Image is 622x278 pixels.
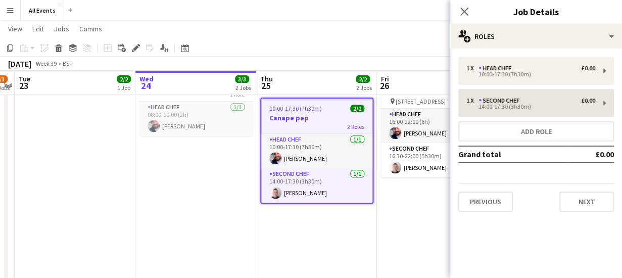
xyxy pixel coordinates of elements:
[379,80,389,91] span: 26
[260,98,373,204] app-job-card: 10:00-17:30 (7h30m)2/2Canape pep2 RolesHead Chef1/110:00-17:30 (7h30m)[PERSON_NAME]Second Chef1/1...
[466,97,479,104] div: 1 x
[458,121,614,142] button: Add role
[466,65,479,72] div: 1 x
[17,80,30,91] span: 23
[259,80,273,91] span: 25
[8,24,22,33] span: View
[269,105,322,112] span: 10:00-17:30 (7h30m)
[28,22,48,35] a: Edit
[139,57,253,136] app-job-card: 08:00-10:00 (2h)1/1Nectar Imports - cold buffet lunch x 38 - collection from unit 10am1 RoleHead ...
[381,109,494,143] app-card-role: Head Chef1/116:00-22:00 (6h)[PERSON_NAME]
[139,74,154,83] span: Wed
[21,1,64,20] button: All Events
[356,84,372,91] div: 2 Jobs
[32,24,44,33] span: Edit
[559,192,614,212] button: Next
[581,65,595,72] div: £0.00
[117,75,131,83] span: 2/2
[79,24,102,33] span: Comms
[139,102,253,136] app-card-role: Head Chef1/108:00-10:00 (2h)[PERSON_NAME]
[75,22,106,35] a: Comms
[19,74,30,83] span: Tue
[50,22,73,35] a: Jobs
[479,65,515,72] div: Head Chef
[33,60,59,67] span: Week 39
[261,113,372,122] h3: Canape pep
[381,143,494,177] app-card-role: Second Chef1/116:30-22:00 (5h30m)[PERSON_NAME]
[381,64,494,177] app-job-card: 16:00-22:00 (6h)2/2Malemesbury House canapes x 35 [STREET_ADDRESS]2 RolesHead Chef1/116:00-22:00 ...
[347,123,364,130] span: 2 Roles
[54,24,69,33] span: Jobs
[138,80,154,91] span: 24
[396,98,446,105] span: [STREET_ADDRESS]
[350,105,364,112] span: 2/2
[8,59,31,69] div: [DATE]
[450,5,622,18] h3: Job Details
[458,146,566,162] td: Grand total
[235,75,249,83] span: 3/3
[479,97,523,104] div: Second Chef
[260,74,273,83] span: Thu
[466,72,595,77] div: 10:00-17:30 (7h30m)
[450,24,622,49] div: Roles
[566,146,614,162] td: £0.00
[235,84,251,91] div: 2 Jobs
[261,168,372,203] app-card-role: Second Chef1/114:00-17:30 (3h30m)[PERSON_NAME]
[381,74,389,83] span: Fri
[581,97,595,104] div: £0.00
[63,60,73,67] div: BST
[466,104,595,109] div: 14:00-17:30 (3h30m)
[4,22,26,35] a: View
[458,192,513,212] button: Previous
[261,134,372,168] app-card-role: Head Chef1/110:00-17:30 (7h30m)[PERSON_NAME]
[356,75,370,83] span: 2/2
[117,84,130,91] div: 1 Job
